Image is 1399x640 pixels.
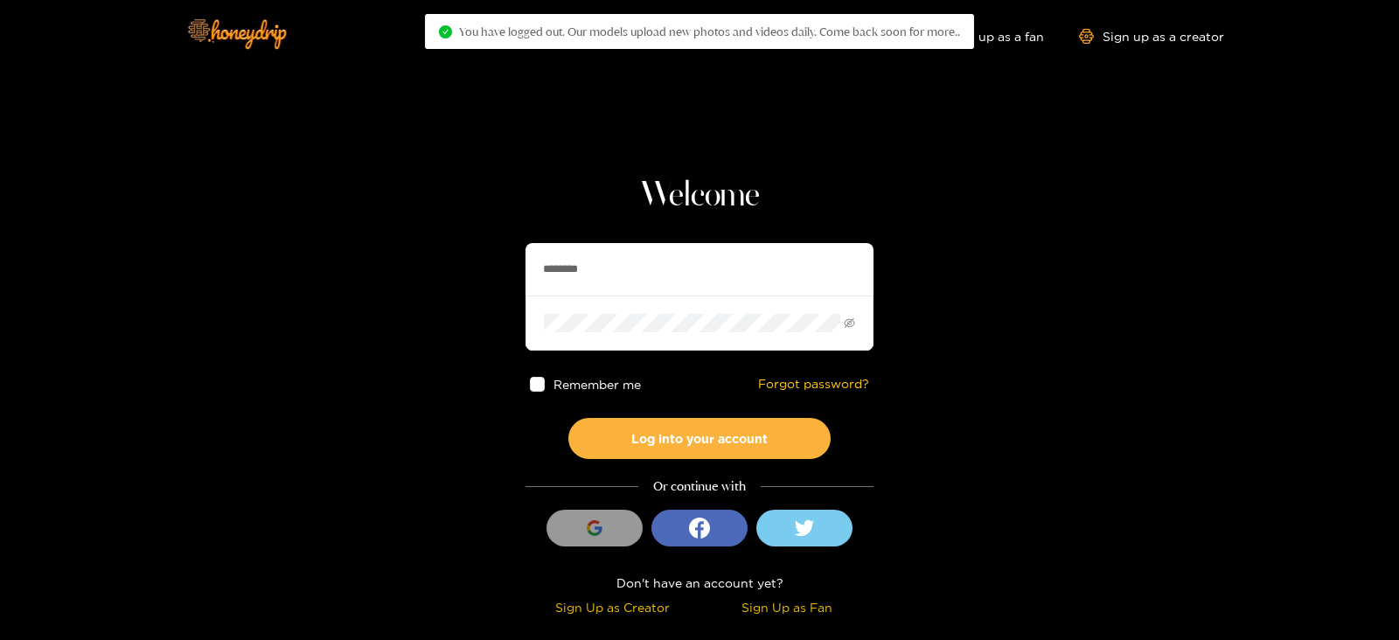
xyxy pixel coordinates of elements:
a: Sign up as a fan [924,29,1044,44]
span: check-circle [439,25,452,38]
a: Sign up as a creator [1079,29,1224,44]
div: Or continue with [525,477,874,497]
span: Remember me [553,378,641,391]
span: eye-invisible [844,317,855,329]
span: You have logged out. Our models upload new photos and videos daily. Come back soon for more.. [459,24,960,38]
a: Forgot password? [758,377,869,392]
div: Sign Up as Fan [704,597,869,617]
div: Don't have an account yet? [525,573,874,593]
div: Sign Up as Creator [530,597,695,617]
h1: Welcome [525,175,874,217]
button: Log into your account [568,418,831,459]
